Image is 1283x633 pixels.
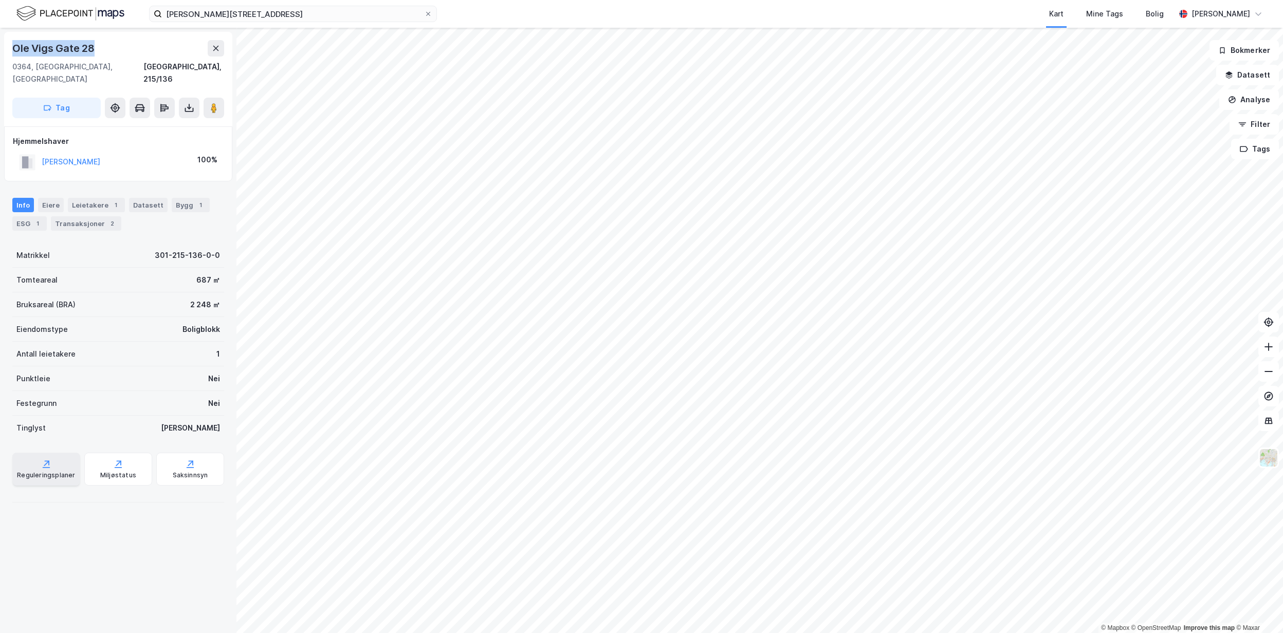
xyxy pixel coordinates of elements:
div: ESG [12,216,47,231]
div: Tinglyst [16,422,46,434]
img: Z [1259,448,1278,468]
div: Bruksareal (BRA) [16,299,76,311]
div: Nei [208,397,220,409]
div: Tomteareal [16,274,58,286]
div: Mine Tags [1086,8,1123,20]
button: Datasett [1216,65,1279,85]
iframe: Chat Widget [1232,584,1283,633]
div: 1 [195,200,206,210]
button: Tags [1231,139,1279,159]
div: 2 [107,218,117,229]
div: Kart [1049,8,1064,20]
div: Festegrunn [16,397,57,409]
div: Antall leietakere [16,348,76,360]
div: Saksinnsyn [173,471,208,479]
div: Transaksjoner [51,216,121,231]
a: Improve this map [1184,624,1235,631]
div: 687 ㎡ [196,274,220,286]
div: Kontrollprogram for chat [1232,584,1283,633]
button: Tag [12,98,101,118]
button: Filter [1230,114,1279,135]
div: Ole Vigs Gate 28 [12,40,97,57]
div: [PERSON_NAME] [161,422,220,434]
div: Boligblokk [182,323,220,336]
div: 0364, [GEOGRAPHIC_DATA], [GEOGRAPHIC_DATA] [12,61,143,85]
div: 1 [111,200,121,210]
button: Bokmerker [1209,40,1279,61]
a: OpenStreetMap [1131,624,1181,631]
div: Eiendomstype [16,323,68,336]
div: Hjemmelshaver [13,135,224,147]
div: Leietakere [68,198,125,212]
div: Bygg [172,198,210,212]
div: 1 [32,218,43,229]
div: 2 248 ㎡ [190,299,220,311]
div: Eiere [38,198,64,212]
img: logo.f888ab2527a4732fd821a326f86c7f29.svg [16,5,124,23]
div: Bolig [1146,8,1164,20]
div: 100% [197,154,217,166]
div: Punktleie [16,373,50,385]
div: 1 [216,348,220,360]
div: [PERSON_NAME] [1192,8,1250,20]
div: 301-215-136-0-0 [155,249,220,262]
div: Datasett [129,198,168,212]
div: [GEOGRAPHIC_DATA], 215/136 [143,61,224,85]
div: Miljøstatus [100,471,136,479]
div: Nei [208,373,220,385]
div: Matrikkel [16,249,50,262]
button: Analyse [1219,89,1279,110]
div: Info [12,198,34,212]
a: Mapbox [1101,624,1129,631]
input: Søk på adresse, matrikkel, gårdeiere, leietakere eller personer [162,6,424,22]
div: Reguleringsplaner [17,471,75,479]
